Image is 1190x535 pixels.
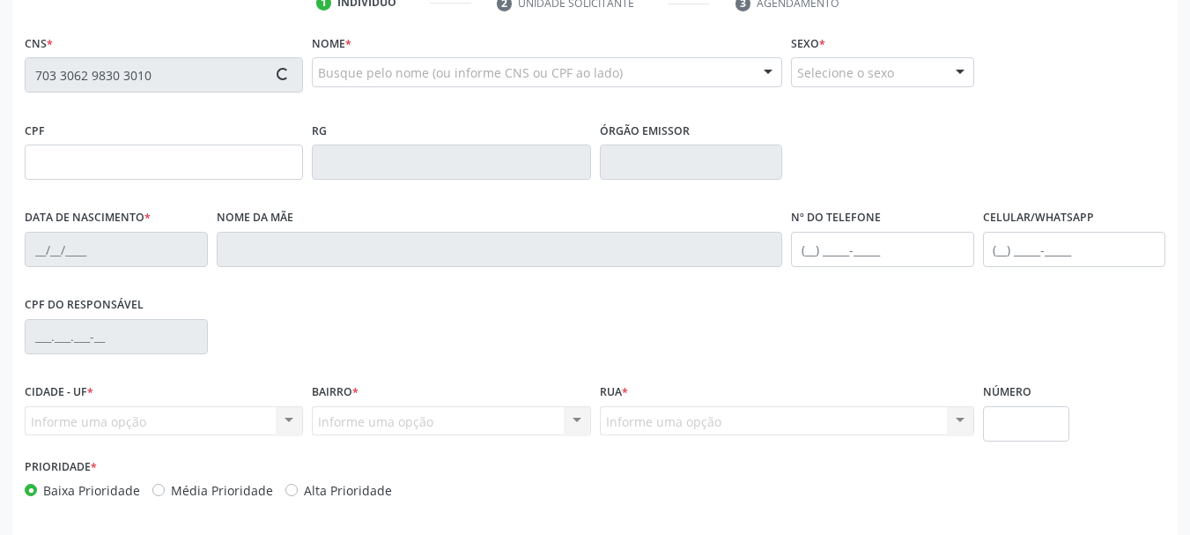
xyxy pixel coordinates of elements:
[43,481,140,500] label: Baixa Prioridade
[600,379,628,406] label: Rua
[791,204,881,232] label: Nº do Telefone
[318,63,623,82] span: Busque pelo nome (ou informe CNS ou CPF ao lado)
[312,30,351,57] label: Nome
[25,204,151,232] label: Data de nascimento
[600,117,690,145] label: Órgão emissor
[791,232,974,267] input: (__) _____-_____
[25,30,53,57] label: CNS
[25,117,45,145] label: CPF
[983,379,1031,406] label: Número
[25,379,93,406] label: Cidade - UF
[312,379,358,406] label: Bairro
[25,454,97,481] label: Prioridade
[304,481,392,500] label: Alta Prioridade
[791,30,825,57] label: Sexo
[25,292,144,319] label: CPF do responsável
[25,232,208,267] input: __/__/____
[312,117,327,145] label: RG
[983,204,1094,232] label: Celular/WhatsApp
[217,204,293,232] label: Nome da mãe
[25,319,208,354] input: ___.___.___-__
[171,481,273,500] label: Média Prioridade
[983,232,1166,267] input: (__) _____-_____
[797,63,894,82] span: Selecione o sexo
